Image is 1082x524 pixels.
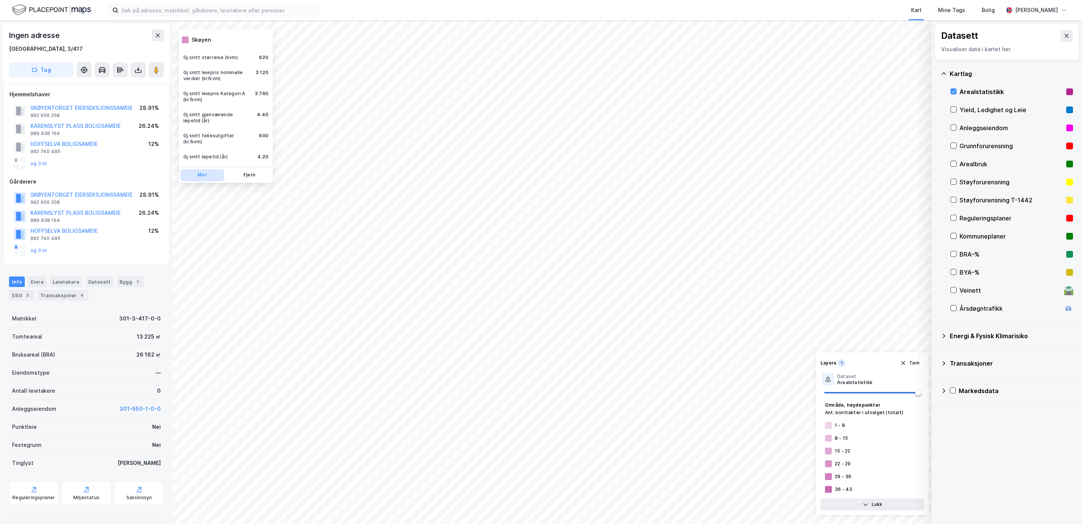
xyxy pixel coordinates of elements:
[960,196,1063,205] div: Støyforurensning T-1442
[959,386,1073,395] div: Markedsdata
[192,35,211,44] div: Skøyen
[960,250,1063,259] div: BRA–%
[257,154,268,160] div: 4.20
[126,495,152,501] div: Saksinnsyn
[255,70,268,76] div: 3 120
[257,112,268,118] div: 4.40
[1044,488,1082,524] iframe: Chat Widget
[911,6,922,15] div: Kart
[982,6,995,15] div: Bolig
[1064,286,1074,295] div: 🛣️
[895,357,924,369] button: Tøm
[835,422,845,428] div: 1 - 8
[821,360,836,366] div: Layers
[835,474,851,480] div: 29 - 36
[139,122,159,131] div: 26.24%
[119,314,161,323] div: 301-3-417-0-0
[12,422,37,431] div: Punktleie
[139,103,159,112] div: 28.91%
[134,278,141,286] div: 1
[12,440,41,450] div: Festegrunn
[12,314,36,323] div: Matrikkel
[24,292,31,299] div: 3
[259,133,268,139] div: 600
[12,350,55,359] div: Bruksareal (BRA)
[137,332,161,341] div: 13 225 ㎡
[183,91,246,103] div: Gj.snitt leiepris Kategori A (kr/kvm)
[28,276,47,287] div: Eiere
[960,159,1063,169] div: Arealbruk
[950,69,1073,78] div: Kartlag
[9,290,34,301] div: ESG
[9,177,163,186] div: Gårdeiere
[960,123,1063,132] div: Anleggseiendom
[1044,488,1082,524] div: Kontrollprogram for chat
[148,226,159,235] div: 12%
[118,459,161,468] div: [PERSON_NAME]
[960,304,1061,313] div: Årsdøgntrafikk
[156,368,161,377] div: —
[30,112,60,118] div: 992 956 208
[85,276,113,287] div: Datasett
[183,133,250,145] div: Gj.snitt fellesutgifter (kr/kvm)
[12,495,55,501] div: Reguleringsplaner
[30,131,60,137] div: 989 838 164
[50,276,82,287] div: Leietakere
[180,169,224,181] button: Mer
[960,105,1063,114] div: Yield, Ledighet og Leie
[136,350,161,359] div: 26 162 ㎡
[255,91,268,97] div: 3 760
[183,112,248,124] div: Gj.snitt gjenværende løpetid (år)
[9,90,163,99] div: Hjemmelshaver
[837,380,872,386] div: Arealstatistikk
[835,435,848,441] div: 8 - 15
[950,359,1073,368] div: Transaksjoner
[835,448,850,454] div: 15 - 22
[78,292,86,299] div: 4
[12,404,56,413] div: Anleggseiendom
[838,359,845,367] div: 1
[183,154,228,160] div: Gj.snitt løpetid (år)
[116,276,144,287] div: Bygg
[12,3,91,17] img: logo.f888ab2527a4732fd821a326f86c7f29.svg
[941,30,978,42] div: Datasett
[960,268,1063,277] div: BYA–%
[825,410,920,416] div: Ant. kontrakter i utvalget (totalt)
[941,45,1073,54] div: Visualiser data i kartet her.
[960,178,1063,187] div: Støyforurensning
[12,459,33,468] div: Tinglyst
[12,332,42,341] div: Tomteareal
[148,140,159,149] div: 12%
[9,62,74,77] button: Tag
[825,402,920,408] div: Område, høydepunkter
[1015,6,1058,15] div: [PERSON_NAME]
[259,55,268,61] div: 620
[30,235,60,241] div: 992 740 485
[9,44,83,53] div: [GEOGRAPHIC_DATA], 3/417
[119,404,161,413] button: 301-550-1-0-0
[12,386,55,395] div: Antall leietakere
[183,55,238,61] div: Gj.snitt størrelse (kvm)
[30,149,60,155] div: 992 740 485
[157,386,161,395] div: 0
[821,498,924,510] button: Lukk
[960,141,1063,150] div: Grunnforurensning
[835,486,852,492] div: 36 - 43
[227,169,271,181] button: Fjern
[73,495,100,501] div: Miljøstatus
[30,217,60,223] div: 989 838 164
[152,422,161,431] div: Nei
[960,87,1063,96] div: Arealstatistikk
[139,190,159,199] div: 28.91%
[12,368,50,377] div: Eiendomstype
[938,6,965,15] div: Mine Tags
[118,5,319,16] input: Søk på adresse, matrikkel, gårdeiere, leietakere eller personer
[837,374,872,380] div: Dataset
[139,208,159,217] div: 26.24%
[183,70,246,82] div: Gj.snitt leiepris nominelle verdier (kr/kvm)
[960,232,1063,241] div: Kommuneplaner
[30,199,60,205] div: 992 956 208
[37,290,89,301] div: Transaksjoner
[9,276,25,287] div: Info
[9,29,61,41] div: Ingen adresse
